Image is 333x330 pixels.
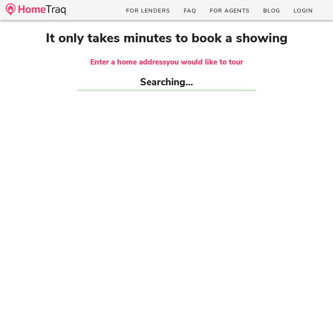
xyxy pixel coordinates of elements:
a: For Agents [203,4,255,17]
h2: Searching... [77,75,256,90]
iframe: Chat Widget [297,296,333,330]
a: FAQ [178,4,202,17]
h3: Enter a home address [4,57,329,68]
img: desktop-logo.34a1112.png [6,3,66,16]
a: Blog [257,4,286,17]
span: Blog [263,7,280,15]
a: For Lenders [120,4,176,17]
span: Login [293,7,313,15]
span: For Agents [209,7,250,15]
span: you would like to tour [166,57,243,67]
span: For Lenders [126,7,170,15]
span: It only takes minutes to book a showing [46,29,288,47]
a: Login [288,4,319,17]
span: FAQ [183,7,197,15]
